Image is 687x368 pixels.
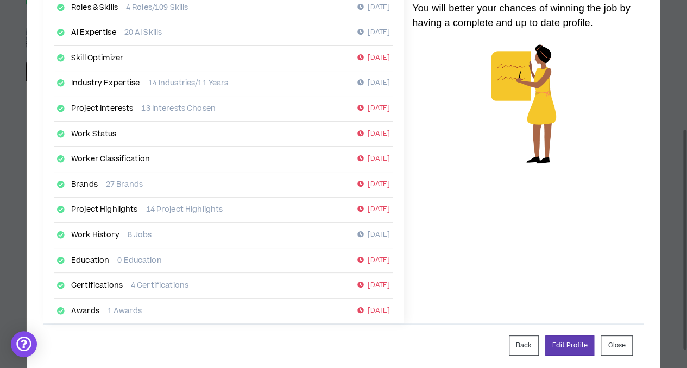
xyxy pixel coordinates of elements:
[357,78,390,88] p: [DATE]
[71,27,116,38] a: AI Expertise
[509,335,539,356] button: Back
[71,129,117,139] a: Work Status
[108,306,142,316] p: 1 Awards
[357,27,390,38] p: [DATE]
[404,1,644,30] p: You will better your chances of winning the job by having a complete and up to date profile.
[464,30,584,177] img: talent-matching-for-job.png
[545,335,594,356] a: Edit Profile
[124,27,162,38] p: 20 AI Skills
[357,204,390,215] p: [DATE]
[148,78,228,88] p: 14 Industries/11 Years
[357,129,390,139] p: [DATE]
[141,103,215,114] p: 13 Interests Chosen
[71,2,118,13] a: Roles & Skills
[126,2,188,13] p: 4 Roles/109 Skills
[357,306,390,316] p: [DATE]
[71,255,109,266] a: Education
[357,2,390,13] p: [DATE]
[357,154,390,164] p: [DATE]
[71,204,138,215] a: Project Highlights
[71,280,123,291] a: Certifications
[601,335,633,356] button: Close
[146,204,223,215] p: 14 Project Highlights
[128,230,152,240] p: 8 Jobs
[357,179,390,190] p: [DATE]
[71,103,133,114] a: Project Interests
[71,154,150,164] a: Worker Classification
[357,103,390,114] p: [DATE]
[106,179,143,190] p: 27 Brands
[357,230,390,240] p: [DATE]
[71,306,99,316] a: Awards
[71,78,140,88] a: Industry Expertise
[71,53,123,64] a: Skill Optimizer
[357,280,390,291] p: [DATE]
[117,255,161,266] p: 0 Education
[71,230,119,240] a: Work History
[357,255,390,266] p: [DATE]
[357,53,390,64] p: [DATE]
[71,179,98,190] a: Brands
[11,331,37,357] div: Open Intercom Messenger
[131,280,188,291] p: 4 Certifications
